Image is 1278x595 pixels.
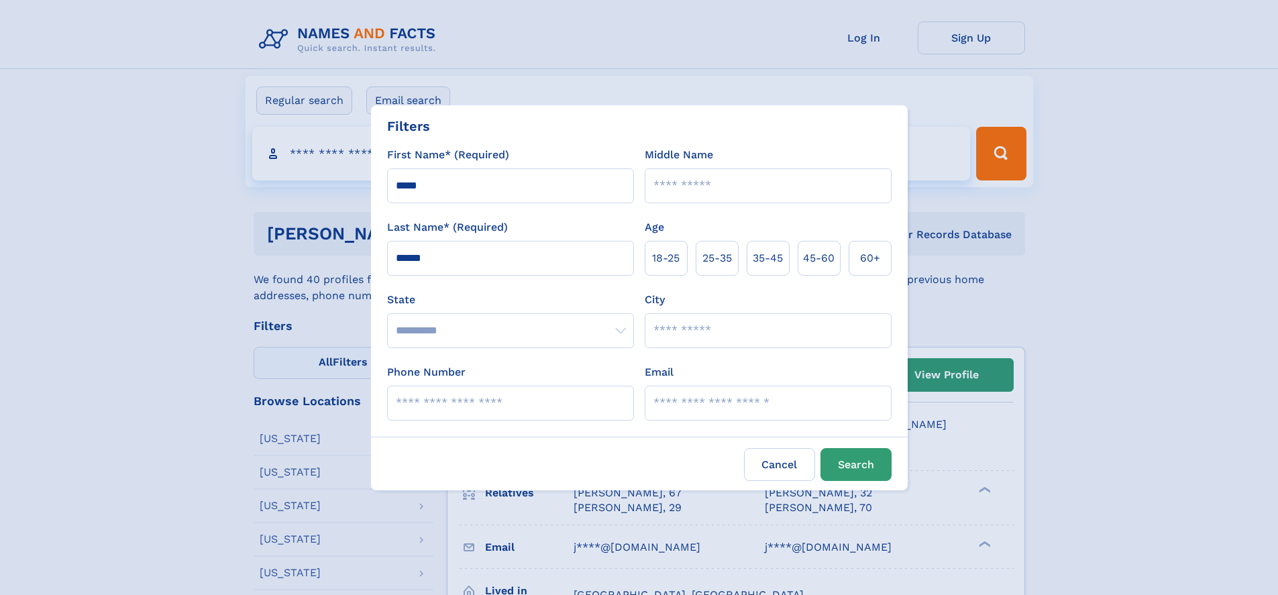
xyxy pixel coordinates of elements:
label: Phone Number [387,364,466,380]
label: City [645,292,665,308]
label: State [387,292,634,308]
label: Cancel [744,448,815,481]
span: 45‑60 [803,250,835,266]
label: Middle Name [645,147,713,163]
span: 35‑45 [753,250,783,266]
label: Email [645,364,674,380]
span: 18‑25 [652,250,680,266]
span: 25‑35 [702,250,732,266]
label: Age [645,219,664,235]
button: Search [820,448,892,481]
span: 60+ [860,250,880,266]
div: Filters [387,116,430,136]
label: First Name* (Required) [387,147,509,163]
label: Last Name* (Required) [387,219,508,235]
